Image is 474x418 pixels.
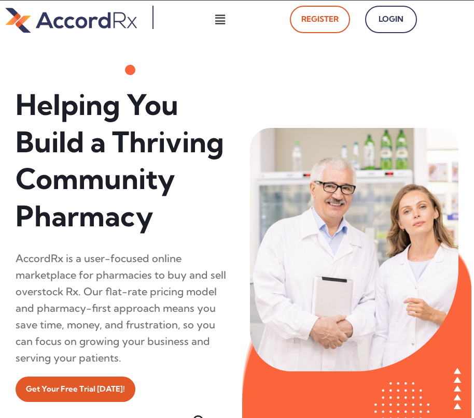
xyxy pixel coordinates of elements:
span: Login [377,12,406,27]
span: Get Your Free Trial [DATE]! [26,382,125,397]
img: default-logo [5,6,137,35]
div: AccordRx is a user-focused online marketplace for pharmacies to buy and sell overstock Rx. Our fl... [16,250,229,366]
a: Get Your Free Trial [DATE]! [16,377,135,402]
a: Login [365,6,417,33]
span: Register [301,12,339,27]
a: Register [290,6,350,33]
h1: Helping You Build a Thriving Community Pharmacy [16,87,229,235]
